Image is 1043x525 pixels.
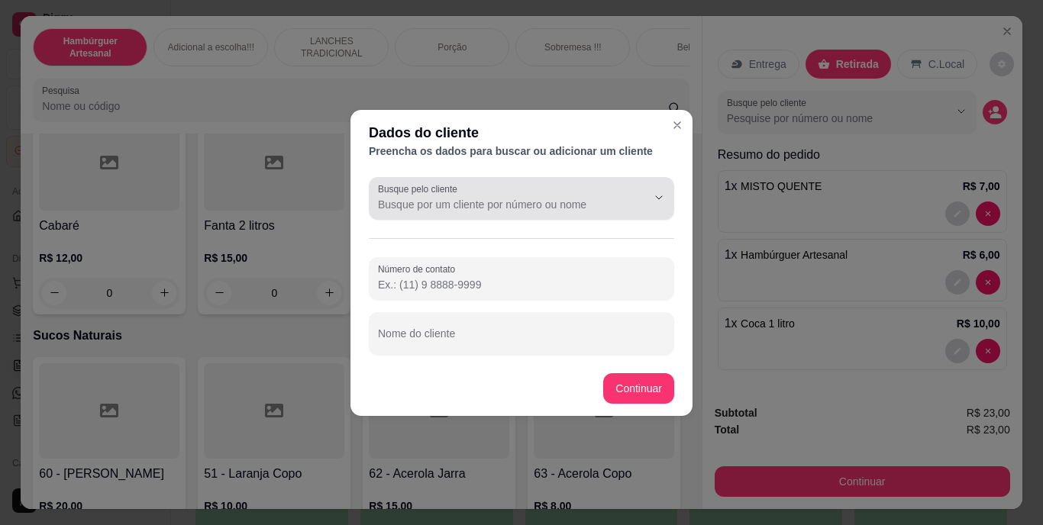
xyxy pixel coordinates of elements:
[647,185,671,210] button: Show suggestions
[378,182,463,195] label: Busque pelo cliente
[378,332,665,347] input: Nome do cliente
[665,113,689,137] button: Close
[378,262,460,275] label: Número de contato
[603,373,674,404] button: Continuar
[369,122,674,143] div: Dados do cliente
[378,277,665,292] input: Número de contato
[378,197,622,212] input: Busque pelo cliente
[369,143,674,159] div: Preencha os dados para buscar ou adicionar um cliente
